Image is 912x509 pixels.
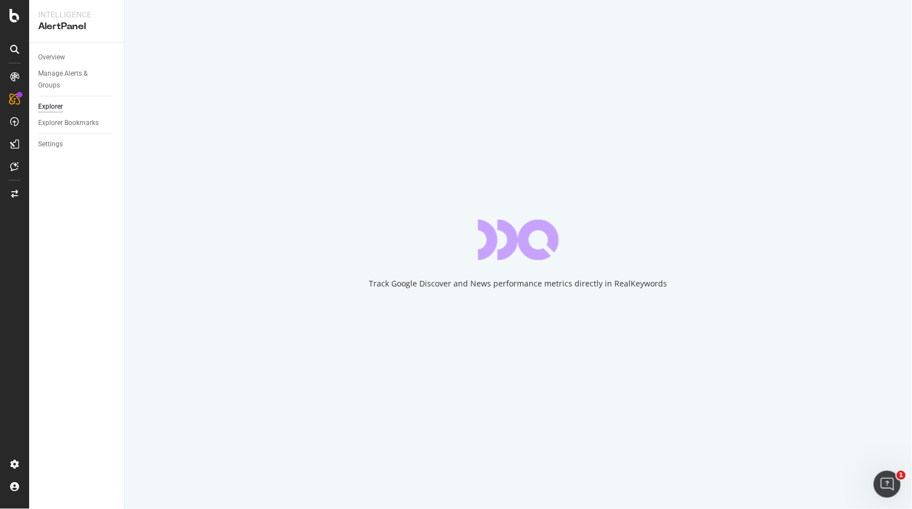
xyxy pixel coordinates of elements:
[897,471,906,480] span: 1
[38,52,65,63] div: Overview
[874,471,901,498] iframe: Intercom live chat
[38,101,116,113] a: Explorer
[369,278,668,289] div: Track Google Discover and News performance metrics directly in RealKeywords
[38,138,63,150] div: Settings
[38,9,115,20] div: Intelligence
[38,101,63,113] div: Explorer
[38,68,116,91] a: Manage Alerts & Groups
[38,117,99,129] div: Explorer Bookmarks
[38,52,116,63] a: Overview
[38,68,105,91] div: Manage Alerts & Groups
[38,20,115,33] div: AlertPanel
[38,138,116,150] a: Settings
[478,220,559,260] div: animation
[38,117,116,129] a: Explorer Bookmarks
